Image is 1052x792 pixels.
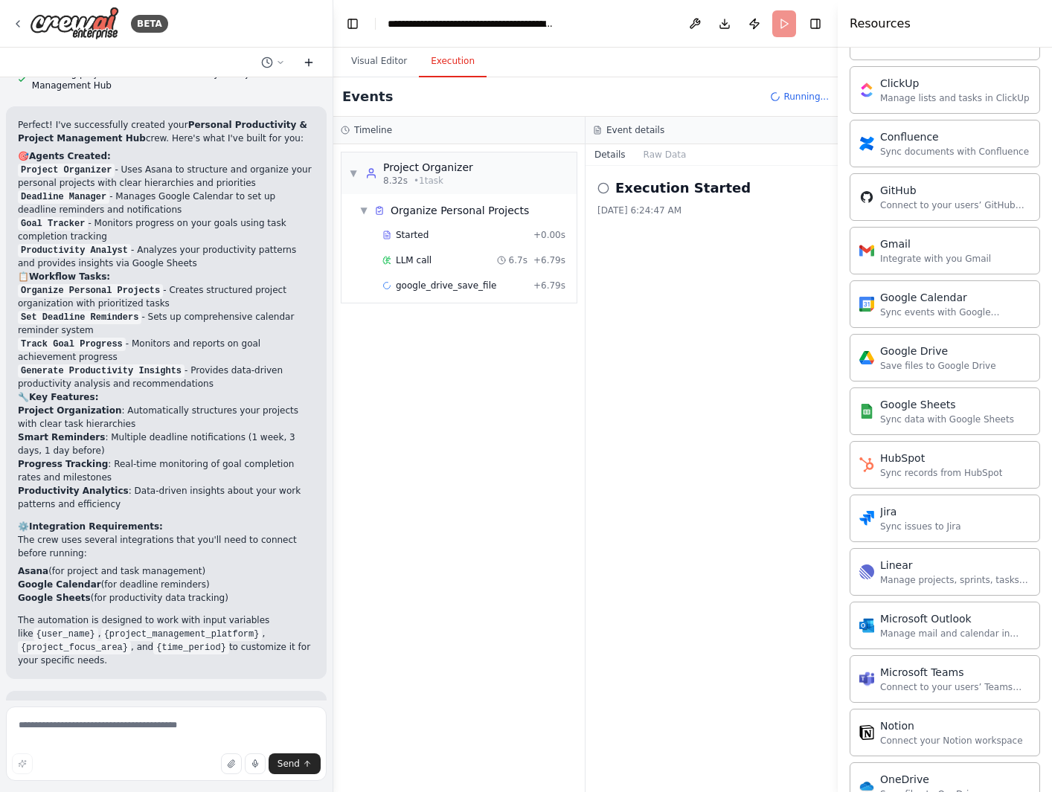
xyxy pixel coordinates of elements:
div: HubSpot [880,451,1002,466]
code: {project_management_platform} [101,628,263,641]
div: Confluence [880,129,1029,144]
span: • 1 task [414,175,443,187]
img: Microsoft Outlook [859,618,874,633]
img: Confluence [859,136,874,151]
button: Click to speak your automation idea [245,753,266,774]
li: : Data-driven insights about your work patterns and efficiency [18,484,315,511]
div: Connect your Notion workspace [880,735,1023,747]
button: Hide left sidebar [342,13,363,34]
code: Organize Personal Projects [18,284,163,297]
span: 6.7s [509,254,527,266]
code: Generate Productivity Insights [18,364,185,378]
div: Sync events with Google Calendar [880,306,1030,318]
div: Manage mail and calendar in Outlook [880,628,1030,640]
p: The automation is designed to work with input variables like , , , and to customize it for your s... [18,614,315,667]
h4: Resources [850,15,911,33]
button: Raw Data [635,144,696,165]
span: + 6.79s [533,280,565,292]
span: Send [278,758,300,770]
h2: 🎯 [18,149,315,163]
li: - Provides data-driven productivity analysis and recommendations [18,364,315,390]
div: Sync data with Google Sheets [880,413,1014,425]
code: {project_focus_area} [18,641,131,654]
strong: Agents Created: [29,151,111,161]
img: Google Sheets [859,404,874,419]
div: Google Calendar [880,290,1030,305]
button: Start a new chat [297,54,321,71]
code: Set Deadline Reminders [18,311,141,324]
strong: Google Calendar [18,579,101,590]
li: - Manages Google Calendar to set up deadline reminders and notifications [18,190,315,216]
code: {time_period} [153,641,229,654]
strong: Integration Requirements: [29,521,163,532]
h2: ⚙️ [18,520,315,533]
strong: Asana [18,566,48,576]
div: Connect to your users’ Teams workspaces [880,681,1030,693]
button: Details [586,144,635,165]
div: OneDrive [880,772,980,787]
div: Save files to Google Drive [880,360,996,372]
div: Integrate with you Gmail [880,253,991,265]
button: Switch to previous chat [255,54,291,71]
img: Notion [859,725,874,740]
div: Notion [880,718,1023,733]
h3: Event details [606,124,664,136]
li: - Sets up comprehensive calendar reminder system [18,310,315,337]
img: Linear [859,564,874,579]
span: ▼ [349,167,358,179]
div: Sync records from HubSpot [880,467,1002,479]
img: Google Drive [859,350,874,365]
li: : Multiple deadline notifications (1 week, 3 days, 1 day before) [18,431,315,457]
code: Track Goal Progress [18,338,126,351]
span: ▼ [359,205,368,216]
div: Gmail [880,236,991,251]
button: Improve this prompt [12,753,33,774]
div: BETA [131,15,168,33]
li: : Automatically structures your projects with clear task hierarchies [18,404,315,431]
li: - Analyzes your productivity patterns and provides insights via Google Sheets [18,243,315,270]
div: Sync documents with Confluence [880,146,1029,158]
p: Perfect! I've successfully created your crew. Here's what I've built for you: [18,118,315,145]
li: (for productivity data tracking) [18,591,315,605]
img: Microsoft Teams [859,672,874,686]
h2: 🔧 [18,390,315,404]
div: Connect to your users’ GitHub accounts [880,199,1030,211]
button: Send [269,753,321,774]
img: Logo [30,7,119,40]
strong: Key Features: [29,392,98,402]
div: Google Sheets [880,397,1014,412]
h2: Events [342,86,393,107]
li: - Creates structured project organization with prioritized tasks [18,283,315,310]
code: Project Organizer [18,164,115,177]
span: LLM call [396,254,432,266]
img: Gmail [859,243,874,258]
strong: Google Sheets [18,593,91,603]
li: : Real-time monitoring of goal completion rates and milestones [18,457,315,484]
strong: Workflow Tasks: [29,271,110,282]
button: Visual Editor [339,46,419,77]
div: Sync issues to Jira [880,521,961,532]
code: Goal Tracker [18,217,88,231]
button: Hide right sidebar [805,13,826,34]
div: Manage lists and tasks in ClickUp [880,92,1030,104]
strong: Project Organization [18,405,121,416]
code: Deadline Manager [18,190,109,204]
span: Renaming project to Personal Productivity & Project Management Hub [32,68,315,91]
code: {user_name} [33,628,98,641]
div: Manage projects, sprints, tasks, and bug tracking in Linear [880,574,1030,586]
li: - Monitors progress on your goals using task completion tracking [18,216,315,243]
strong: Productivity Analytics [18,486,129,496]
img: ClickUp [859,83,874,97]
span: + 0.00s [533,229,565,241]
div: Microsoft Teams [880,665,1030,680]
button: Execution [419,46,487,77]
strong: Smart Reminders [18,432,105,442]
img: Google Calendar [859,297,874,312]
div: [DATE] 6:24:47 AM [597,205,826,216]
nav: breadcrumb [388,16,555,31]
div: Jira [880,504,961,519]
button: Upload files [221,753,242,774]
h2: Execution Started [615,178,751,199]
img: HubSpot [859,457,874,472]
span: Running... [783,91,829,103]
